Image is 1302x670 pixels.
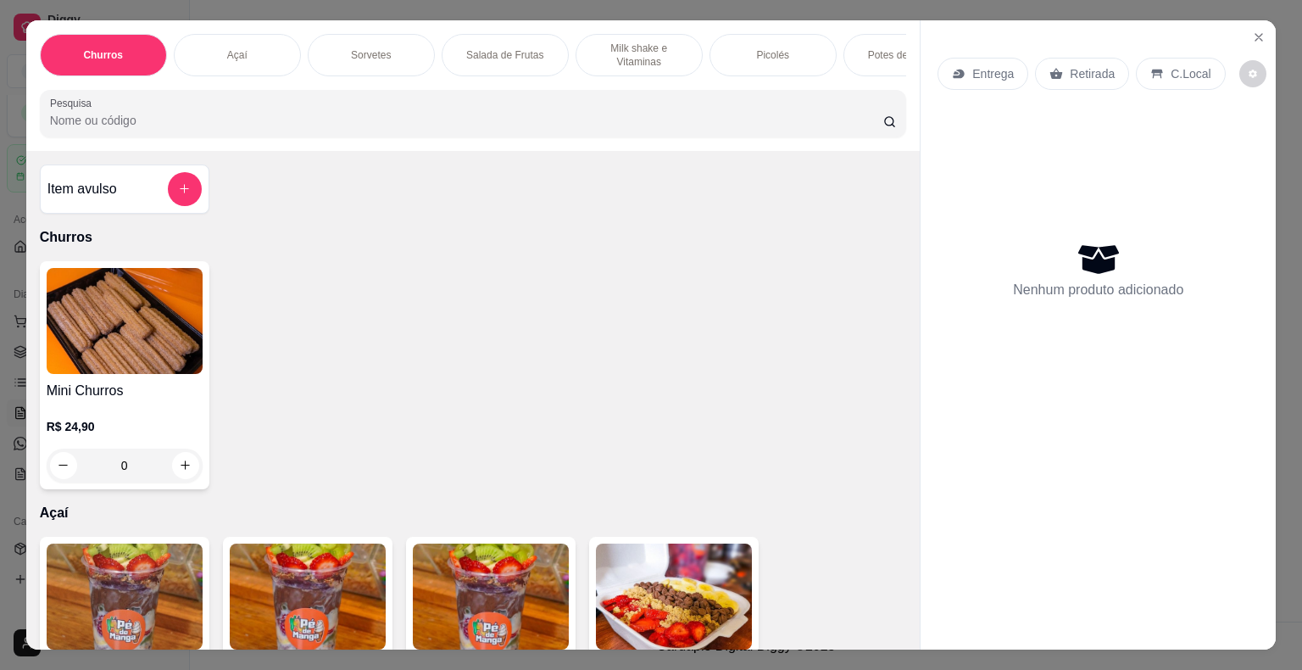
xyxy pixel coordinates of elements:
[47,544,203,650] img: product-image
[47,179,117,199] h4: Item avulso
[972,65,1014,82] p: Entrega
[47,418,203,435] p: R$ 24,90
[868,48,946,62] p: Potes de Sorvete
[40,227,907,248] p: Churros
[590,42,688,69] p: Milk shake e Vitaminas
[1070,65,1115,82] p: Retirada
[1245,24,1272,51] button: Close
[50,96,97,110] label: Pesquisa
[413,544,569,650] img: product-image
[50,112,883,129] input: Pesquisa
[1013,280,1183,300] p: Nenhum produto adicionado
[168,172,202,206] button: add-separate-item
[351,48,391,62] p: Sorvetes
[227,48,248,62] p: Açaí
[47,268,203,374] img: product-image
[40,503,907,523] p: Açaí
[466,48,543,62] p: Salada de Frutas
[1171,65,1210,82] p: C.Local
[1239,60,1266,87] button: decrease-product-quantity
[596,544,752,650] img: product-image
[83,48,123,62] p: Churros
[756,48,789,62] p: Picolés
[230,544,386,650] img: product-image
[47,381,203,401] h4: Mini Churros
